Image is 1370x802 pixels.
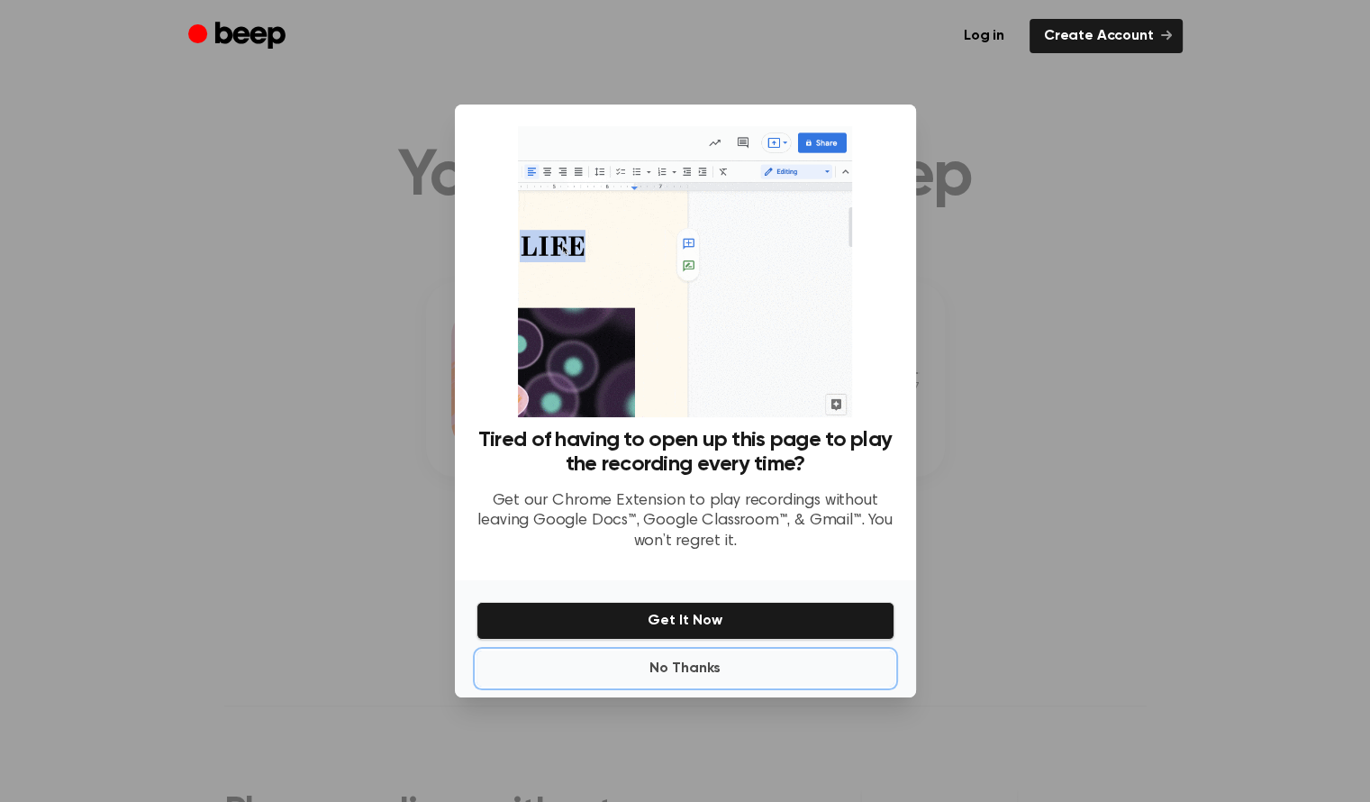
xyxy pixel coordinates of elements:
[949,19,1019,53] a: Log in
[476,491,894,552] p: Get our Chrome Extension to play recordings without leaving Google Docs™, Google Classroom™, & Gm...
[518,126,852,417] img: Beep extension in action
[476,602,894,640] button: Get It Now
[1030,19,1183,53] a: Create Account
[476,651,894,687] button: No Thanks
[476,428,894,477] h3: Tired of having to open up this page to play the recording every time?
[188,19,290,54] a: Beep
